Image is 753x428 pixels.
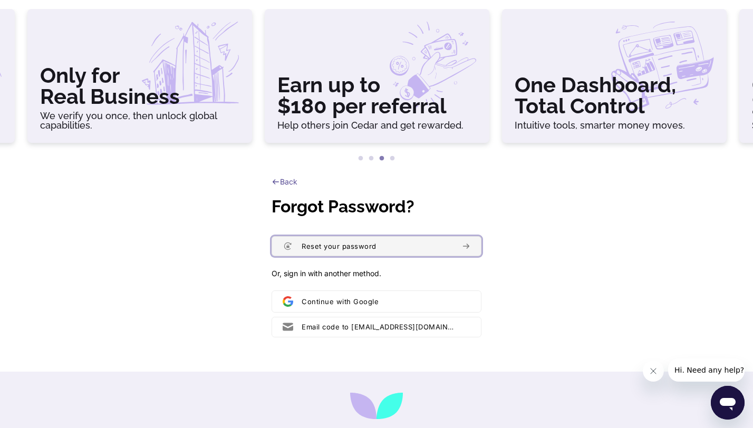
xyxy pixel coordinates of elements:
h3: One Dashboard, Total Control [515,74,714,116]
button: 2 [366,153,376,164]
button: Reset your password [272,236,481,256]
span: Email code to [EMAIL_ADDRESS][DOMAIN_NAME] [302,323,453,331]
h6: Intuitive tools, smarter money moves. [515,121,714,130]
button: Sign in with GoogleContinue with Google [272,290,481,313]
iframe: Close message [643,361,664,382]
img: Sign in with Google [283,296,293,307]
p: Back [280,177,297,187]
h1: Forgot Password? [272,194,481,219]
iframe: Message from company [668,358,745,382]
iframe: Button to launch messaging window [711,386,745,420]
p: Or, sign in with another method. [272,269,481,278]
button: 3 [376,153,387,164]
span: Reset your password [302,242,376,250]
button: Email code to [EMAIL_ADDRESS][DOMAIN_NAME] [272,317,481,337]
h3: Only for Real Business [40,65,239,107]
a: Back [272,177,297,187]
button: 4 [387,153,398,164]
button: 1 [355,153,366,164]
h3: Earn up to $180 per referral [277,74,477,116]
span: Continue with Google [302,297,379,306]
h6: We verify you once, then unlock global capabilities. [40,111,239,130]
h6: Help others join Cedar and get rewarded. [277,121,477,130]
